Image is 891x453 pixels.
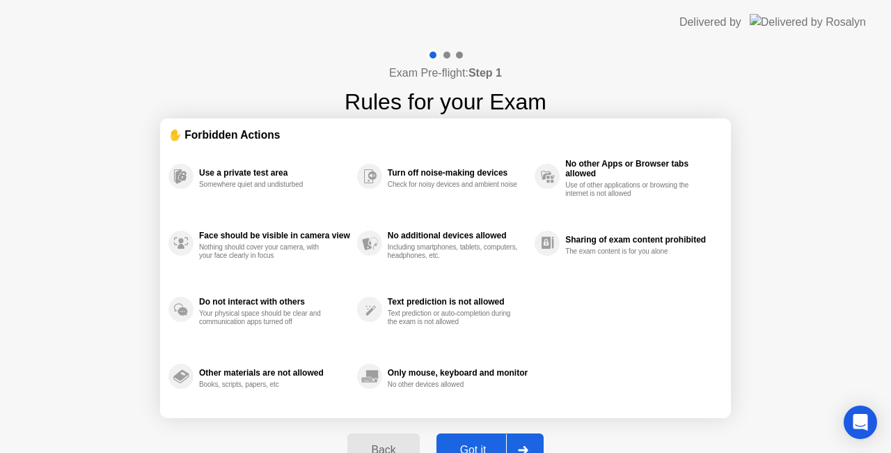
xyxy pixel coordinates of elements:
[565,235,716,245] div: Sharing of exam content prohibited
[388,181,519,189] div: Check for noisy devices and ambient noise
[168,127,723,143] div: ✋ Forbidden Actions
[388,309,519,326] div: Text prediction or auto-completion during the exam is not allowed
[199,168,350,178] div: Use a private test area
[844,406,877,439] div: Open Intercom Messenger
[565,181,697,198] div: Use of other applications or browsing the internet is not allowed
[345,85,546,118] h1: Rules for your Exam
[389,65,502,82] h4: Exam Pre-flight:
[468,67,502,79] b: Step 1
[199,381,331,389] div: Books, scripts, papers, etc
[199,231,350,240] div: Face should be visible in camera view
[199,181,331,189] div: Somewhere quiet and undisturbed
[388,168,528,178] div: Turn off noise-making devices
[750,14,866,30] img: Delivered by Rosalyn
[388,368,528,378] div: Only mouse, keyboard and monitor
[388,297,528,307] div: Text prediction is not allowed
[388,243,519,260] div: Including smartphones, tablets, computers, headphones, etc.
[199,368,350,378] div: Other materials are not allowed
[388,231,528,240] div: No additional devices allowed
[388,381,519,389] div: No other devices allowed
[679,14,741,31] div: Delivered by
[199,309,331,326] div: Your physical space should be clear and communication apps turned off
[199,297,350,307] div: Do not interact with others
[199,243,331,260] div: Nothing should cover your camera, with your face clearly in focus
[565,159,716,178] div: No other Apps or Browser tabs allowed
[565,247,697,256] div: The exam content is for you alone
